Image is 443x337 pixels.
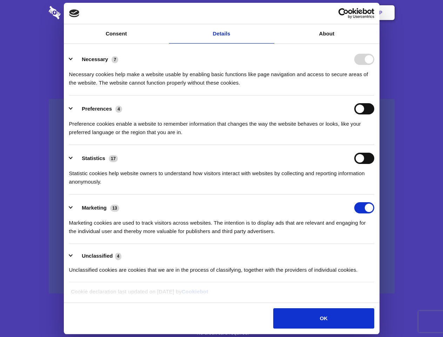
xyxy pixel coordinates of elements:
button: Necessary (7) [69,54,123,65]
div: Marketing cookies are used to track visitors across websites. The intention is to display ads tha... [69,213,374,236]
div: Necessary cookies help make a website usable by enabling basic functions like page navigation and... [69,65,374,87]
a: Usercentrics Cookiebot - opens in a new window [313,8,374,19]
span: 4 [115,106,122,113]
button: Preferences (4) [69,103,127,114]
div: Cookie declaration last updated on [DATE] by [66,288,377,301]
a: About [274,24,380,44]
span: 7 [112,56,118,63]
a: Login [318,2,349,24]
a: Wistia video thumbnail [49,99,395,294]
label: Marketing [82,205,107,211]
div: Preference cookies enable a website to remember information that changes the way the website beha... [69,114,374,137]
h1: Eliminate Slack Data Loss. [49,32,395,57]
label: Necessary [82,56,108,62]
a: Contact [284,2,317,24]
img: logo [69,9,80,17]
a: Pricing [206,2,236,24]
a: Consent [64,24,169,44]
span: 4 [115,253,122,260]
h4: Auto-redaction of sensitive data, encrypted data sharing and self-destructing private chats. Shar... [49,64,395,87]
span: 17 [109,155,118,162]
a: Details [169,24,274,44]
a: Cookiebot [182,289,208,295]
button: Marketing (13) [69,202,124,213]
span: 13 [110,205,119,212]
div: Unclassified cookies are cookies that we are in the process of classifying, together with the pro... [69,260,374,274]
button: Unclassified (4) [69,252,126,260]
img: logo-wordmark-white-trans-d4663122ce5f474addd5e946df7df03e33cb6a1c49d2221995e7729f52c070b2.svg [49,6,109,19]
button: OK [273,308,374,329]
label: Statistics [82,155,105,161]
div: Statistic cookies help website owners to understand how visitors interact with websites by collec... [69,164,374,186]
label: Preferences [82,106,112,112]
button: Statistics (17) [69,153,122,164]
